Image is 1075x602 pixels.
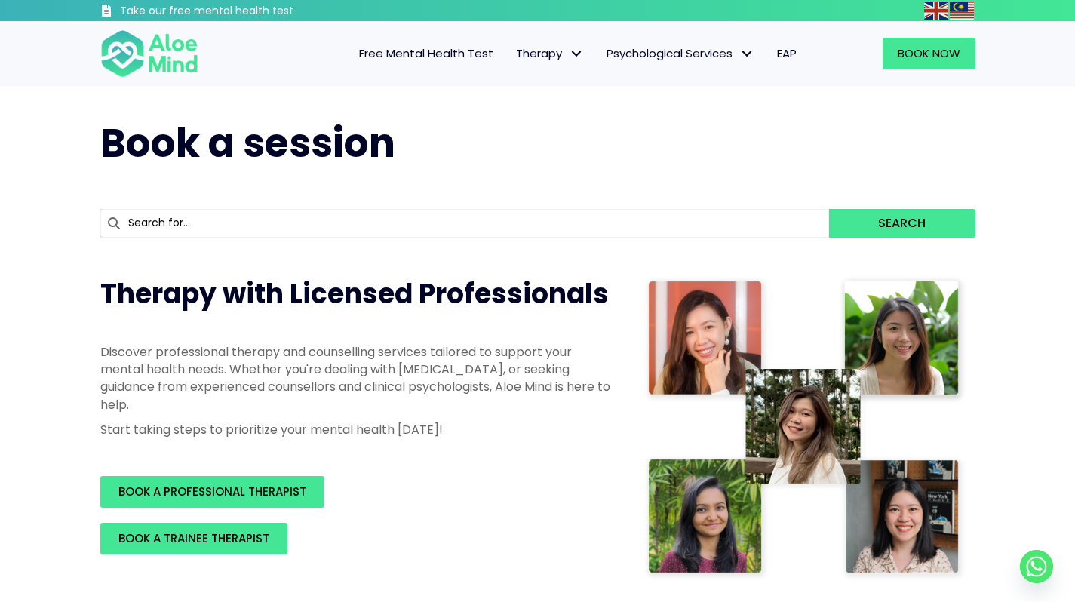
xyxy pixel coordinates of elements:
[100,275,609,313] span: Therapy with Licensed Professionals
[898,45,960,61] span: Book Now
[359,45,493,61] span: Free Mental Health Test
[736,43,758,65] span: Psychological Services: submenu
[100,421,613,438] p: Start taking steps to prioritize your mental health [DATE]!
[643,275,966,582] img: Therapist collage
[595,38,766,69] a: Psychological ServicesPsychological Services: submenu
[950,2,975,19] a: Malay
[505,38,595,69] a: TherapyTherapy: submenu
[100,523,287,554] a: BOOK A TRAINEE THERAPIST
[950,2,974,20] img: ms
[516,45,584,61] span: Therapy
[924,2,950,19] a: English
[100,209,830,238] input: Search for...
[924,2,948,20] img: en
[607,45,754,61] span: Psychological Services
[100,476,324,508] a: BOOK A PROFESSIONAL THERAPIST
[100,29,198,78] img: Aloe mind Logo
[566,43,588,65] span: Therapy: submenu
[348,38,505,69] a: Free Mental Health Test
[118,530,269,546] span: BOOK A TRAINEE THERAPIST
[100,4,374,21] a: Take our free mental health test
[100,115,395,170] span: Book a session
[777,45,797,61] span: EAP
[766,38,808,69] a: EAP
[1020,550,1053,583] a: Whatsapp
[120,4,374,19] h3: Take our free mental health test
[100,343,613,413] p: Discover professional therapy and counselling services tailored to support your mental health nee...
[829,209,975,238] button: Search
[218,38,808,69] nav: Menu
[883,38,975,69] a: Book Now
[118,484,306,499] span: BOOK A PROFESSIONAL THERAPIST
